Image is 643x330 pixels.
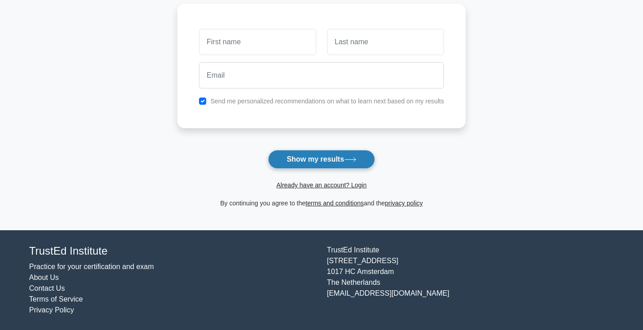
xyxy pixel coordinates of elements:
div: By continuing you agree to the and the [172,198,471,209]
a: About Us [29,274,59,281]
label: Send me personalized recommendations on what to learn next based on my results [210,98,444,105]
a: Already have an account? Login [276,181,366,189]
input: Last name [327,29,444,55]
a: Contact Us [29,284,65,292]
div: TrustEd Institute [STREET_ADDRESS] 1017 HC Amsterdam The Netherlands [EMAIL_ADDRESS][DOMAIN_NAME] [322,245,620,316]
a: Practice for your certification and exam [29,263,154,270]
input: First name [199,29,316,55]
input: Email [199,62,444,88]
a: privacy policy [385,200,423,207]
h4: TrustEd Institute [29,245,316,258]
button: Show my results [268,150,375,169]
a: Terms of Service [29,295,83,303]
a: Privacy Policy [29,306,74,314]
a: terms and conditions [305,200,364,207]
